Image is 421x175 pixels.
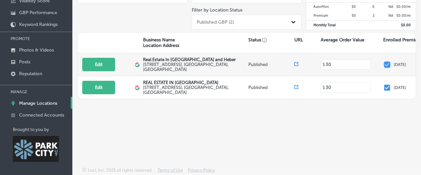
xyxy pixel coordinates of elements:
td: $0 [337,2,356,11]
p: Published [248,62,294,67]
td: $0 [337,11,356,21]
p: Real Estate In [GEOGRAPHIC_DATA] and Heber [143,57,247,62]
td: $ 0.00 /m [394,11,416,21]
td: 0 [356,2,375,11]
label: Filter by Location Status [192,7,242,13]
td: Premium [306,11,337,21]
td: Monthly Total [306,21,337,30]
p: $ [323,62,325,67]
p: REAL ESTATE IN [GEOGRAPHIC_DATA] [143,80,247,85]
p: Photos & Videos [19,47,54,53]
td: AutoPilot [306,2,337,11]
img: Park City [13,136,59,162]
p: URL [294,37,303,43]
button: Edit [82,81,115,94]
p: Connected Accounts [19,112,64,118]
p: Locl, Inc. 2025 all rights reserved. [88,168,153,173]
p: Status [248,37,294,43]
td: NA [375,11,394,21]
p: Keyword Rankings [19,22,58,27]
label: [STREET_ADDRESS] , [GEOGRAPHIC_DATA], [GEOGRAPHIC_DATA] [143,62,247,72]
img: logo [135,85,140,90]
td: 2 [356,11,375,21]
td: $ 0.00 [394,21,416,30]
img: logo [135,62,140,67]
p: $ [323,85,325,90]
p: GBP Performance [19,10,57,15]
p: Posts [19,59,30,65]
div: Published GBP (2) [197,19,234,25]
p: Business Name Location Address [143,37,179,48]
p: Reputation [19,71,42,77]
p: Average Order Value [321,37,364,43]
p: [DATE] [394,85,406,90]
td: $ 0.00 /m [394,2,416,11]
button: Edit [82,58,115,71]
label: [STREET_ADDRESS] , [GEOGRAPHIC_DATA], [GEOGRAPHIC_DATA] [143,85,247,95]
td: NA [375,2,394,11]
p: Manage Locations [19,100,57,106]
p: Brought to you by [13,127,72,132]
p: Published [248,85,294,90]
p: [DATE] [394,62,406,67]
